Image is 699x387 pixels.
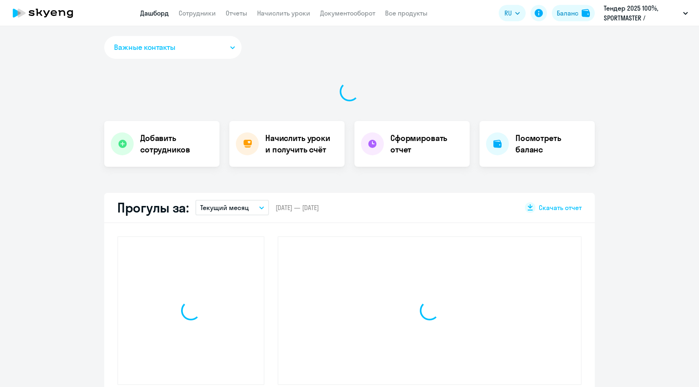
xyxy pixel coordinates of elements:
div: Баланс [557,8,578,18]
p: Тендер 2025 100%, SPORTMASTER / Спортмастер [604,3,680,23]
h4: Начислить уроки и получить счёт [265,132,336,155]
a: Отчеты [226,9,247,17]
a: Дашборд [140,9,169,17]
img: balance [582,9,590,17]
h2: Прогулы за: [117,199,189,216]
span: Скачать отчет [539,203,582,212]
span: Важные контакты [114,42,175,53]
p: Текущий месяц [200,203,249,213]
a: Все продукты [385,9,428,17]
a: Сотрудники [179,9,216,17]
span: RU [504,8,512,18]
h4: Добавить сотрудников [140,132,213,155]
a: Документооборот [320,9,375,17]
span: [DATE] — [DATE] [276,203,319,212]
a: Начислить уроки [257,9,310,17]
button: Балансbalance [552,5,595,21]
button: Тендер 2025 100%, SPORTMASTER / Спортмастер [600,3,692,23]
button: Текущий месяц [195,200,269,215]
button: RU [499,5,526,21]
button: Важные контакты [104,36,242,59]
h4: Посмотреть баланс [515,132,588,155]
h4: Сформировать отчет [390,132,463,155]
